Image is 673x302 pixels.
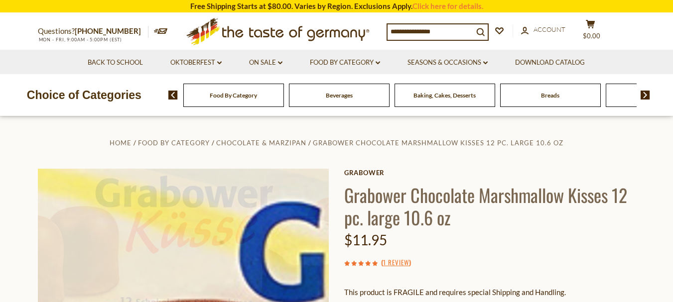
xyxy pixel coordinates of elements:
[344,231,387,248] span: $11.95
[344,184,636,228] h1: Grabower Chocolate Marshmallow Kisses 12 pc. large 10.6 oz
[576,19,606,44] button: $0.00
[541,92,559,99] a: Breads
[583,32,600,40] span: $0.00
[515,57,585,68] a: Download Catalog
[216,139,306,147] a: Chocolate & Marzipan
[38,25,148,38] p: Questions?
[110,139,132,147] a: Home
[249,57,282,68] a: On Sale
[534,25,565,33] span: Account
[383,257,409,268] a: 1 Review
[138,139,210,147] a: Food By Category
[310,57,380,68] a: Food By Category
[407,57,488,68] a: Seasons & Occasions
[641,91,650,100] img: next arrow
[381,257,411,267] span: ( )
[326,92,353,99] a: Beverages
[38,37,123,42] span: MON - FRI, 9:00AM - 5:00PM (EST)
[88,57,143,68] a: Back to School
[521,24,565,35] a: Account
[313,139,563,147] a: Grabower Chocolate Marshmallow Kisses 12 pc. large 10.6 oz
[210,92,257,99] a: Food By Category
[344,286,636,299] p: This product is FRAGILE and requires special Shipping and Handling.
[168,91,178,100] img: previous arrow
[170,57,222,68] a: Oktoberfest
[413,92,476,99] a: Baking, Cakes, Desserts
[344,169,636,177] a: Grabower
[75,26,141,35] a: [PHONE_NUMBER]
[412,1,483,10] a: Click here for details.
